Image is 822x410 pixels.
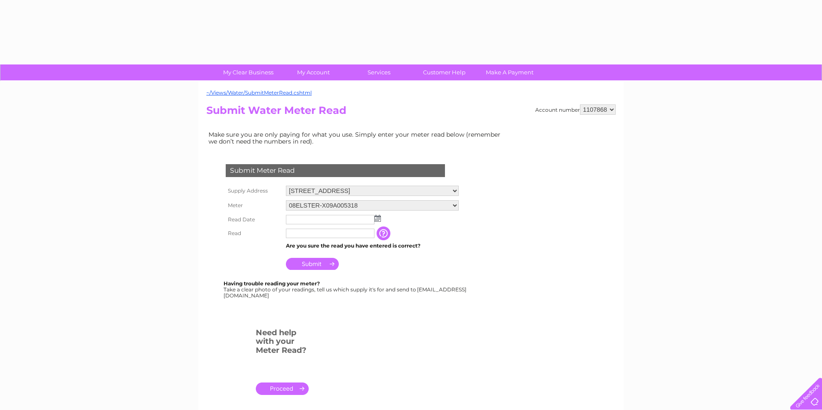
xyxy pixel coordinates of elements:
[226,164,445,177] div: Submit Meter Read
[206,104,616,121] h2: Submit Water Meter Read
[206,129,507,147] td: Make sure you are only paying for what you use. Simply enter your meter read below (remember we d...
[409,64,480,80] a: Customer Help
[374,215,381,222] img: ...
[256,382,309,395] a: .
[278,64,349,80] a: My Account
[224,184,284,198] th: Supply Address
[256,327,309,359] h3: Need help with your Meter Read?
[224,280,320,287] b: Having trouble reading your meter?
[377,226,392,240] input: Information
[224,226,284,240] th: Read
[224,198,284,213] th: Meter
[224,213,284,226] th: Read Date
[286,258,339,270] input: Submit
[344,64,414,80] a: Services
[206,89,312,96] a: ~/Views/Water/SubmitMeterRead.cshtml
[224,281,468,298] div: Take a clear photo of your readings, tell us which supply it's for and send to [EMAIL_ADDRESS][DO...
[474,64,545,80] a: Make A Payment
[284,240,461,251] td: Are you sure the read you have entered is correct?
[213,64,284,80] a: My Clear Business
[535,104,616,115] div: Account number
